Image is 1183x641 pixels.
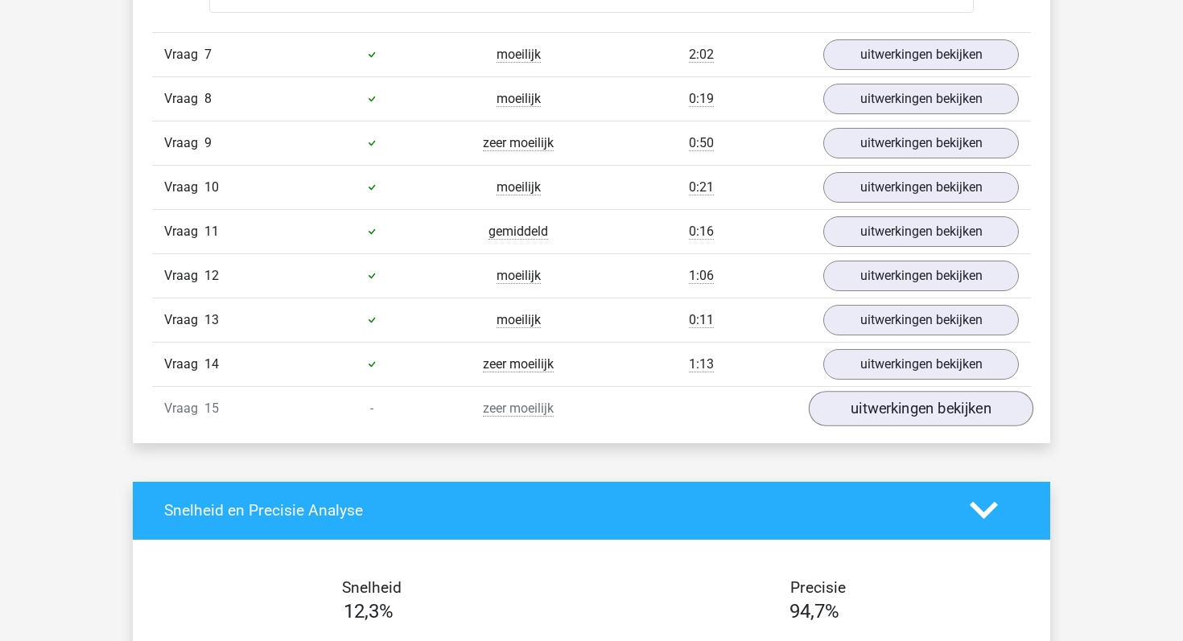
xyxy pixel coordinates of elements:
[483,135,554,151] span: zeer moeilijk
[204,47,212,62] span: 7
[299,399,445,418] div: -
[204,135,212,150] span: 9
[823,39,1019,70] a: uitwerkingen bekijken
[204,91,212,106] span: 8
[497,268,541,284] span: moeilijk
[164,266,204,286] span: Vraag
[164,134,204,153] span: Vraag
[204,224,219,239] span: 11
[164,578,579,597] h4: Snelheid
[344,600,394,623] span: 12,3%
[483,356,554,372] span: zeer moeilijk
[164,310,204,330] span: Vraag
[789,600,839,623] span: 94,7%
[497,91,541,107] span: moeilijk
[164,222,204,241] span: Vraag
[823,128,1019,158] a: uitwerkingen bekijken
[689,135,714,151] span: 0:50
[689,91,714,107] span: 0:19
[164,501,946,520] h4: Snelheid en Precisie Analyse
[488,224,548,240] span: gemiddeld
[497,312,541,328] span: moeilijk
[610,578,1025,597] h4: Precisie
[823,349,1019,380] a: uitwerkingen bekijken
[689,312,714,328] span: 0:11
[204,179,219,195] span: 10
[823,261,1019,291] a: uitwerkingen bekijken
[164,178,204,197] span: Vraag
[164,355,204,374] span: Vraag
[689,356,714,372] span: 1:13
[689,179,714,195] span: 0:21
[204,401,219,416] span: 15
[823,216,1019,247] a: uitwerkingen bekijken
[164,399,204,418] span: Vraag
[689,268,714,284] span: 1:06
[809,391,1033,426] a: uitwerkingen bekijken
[823,305,1019,335] a: uitwerkingen bekijken
[689,224,714,240] span: 0:16
[823,172,1019,203] a: uitwerkingen bekijken
[823,84,1019,114] a: uitwerkingen bekijken
[164,89,204,109] span: Vraag
[204,312,219,327] span: 13
[204,356,219,372] span: 14
[689,47,714,63] span: 2:02
[497,47,541,63] span: moeilijk
[204,268,219,283] span: 12
[497,179,541,195] span: moeilijk
[483,401,554,417] span: zeer moeilijk
[164,45,204,64] span: Vraag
